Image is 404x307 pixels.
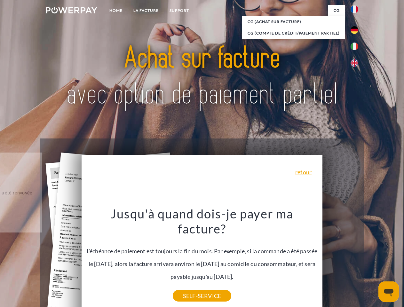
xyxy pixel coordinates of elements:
[328,5,345,16] a: CG
[351,59,358,67] img: en
[378,281,399,302] iframe: Bouton de lancement de la fenêtre de messagerie
[351,26,358,34] img: de
[46,7,97,13] img: logo-powerpay-white.svg
[85,206,319,237] h3: Jusqu'à quand dois-je payer ma facture?
[242,28,345,39] a: CG (Compte de crédit/paiement partiel)
[128,5,164,16] a: LA FACTURE
[61,31,343,122] img: title-powerpay_fr.svg
[351,5,358,13] img: fr
[164,5,194,16] a: Support
[351,43,358,50] img: it
[242,16,345,28] a: CG (achat sur facture)
[295,169,312,175] a: retour
[104,5,128,16] a: Home
[85,206,319,296] div: L'échéance de paiement est toujours la fin du mois. Par exemple, si la commande a été passée le [...
[173,290,231,302] a: SELF-SERVICE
